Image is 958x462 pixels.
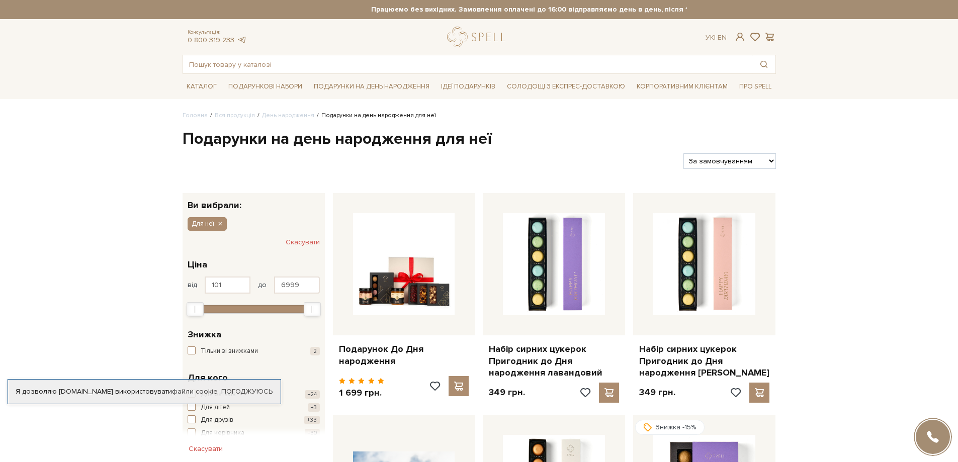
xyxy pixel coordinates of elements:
[187,302,204,316] div: Min
[718,33,727,42] a: En
[310,79,433,95] span: Подарунки на День народження
[339,387,385,399] p: 1 699 грн.
[489,387,525,398] p: 349 грн.
[205,276,250,294] input: Ціна
[274,276,320,294] input: Ціна
[639,343,769,379] a: Набір сирних цукерок Пригодник до Дня народження [PERSON_NAME]
[188,403,320,413] button: Для дітей +3
[437,79,499,95] span: Ідеї подарунків
[221,387,273,396] a: Погоджуюсь
[305,429,320,437] span: +30
[183,112,208,119] a: Головна
[714,33,716,42] span: |
[258,281,267,290] span: до
[172,387,218,396] a: файли cookie
[215,112,255,119] a: Вся продукція
[183,129,776,150] h1: Подарунки на день народження для неї
[192,219,214,228] span: Для неї
[310,347,320,355] span: 2
[286,234,320,250] button: Скасувати
[201,403,230,413] span: Для дітей
[305,390,320,399] span: +24
[201,428,244,438] span: Для керівника
[447,27,510,47] a: logo
[224,79,306,95] span: Подарункові набори
[262,112,314,119] a: День народження
[183,55,752,73] input: Пошук товару у каталозі
[304,416,320,424] span: +33
[752,55,775,73] button: Пошук товару у каталозі
[188,371,228,385] span: Для кого
[188,29,247,36] span: Консультація:
[635,420,705,435] div: Знижка -15%
[188,346,320,356] button: Тільки зі знижками 2
[188,217,227,230] button: Для неї
[188,428,320,438] button: Для керівника +30
[183,441,229,457] button: Скасувати
[183,79,221,95] span: Каталог
[237,36,247,44] a: telegram
[639,387,675,398] p: 349 грн.
[272,5,865,14] strong: Працюємо без вихідних. Замовлення оплачені до 16:00 відправляємо день в день, після 16:00 - насту...
[314,111,436,120] li: Подарунки на день народження для неї
[188,328,221,341] span: Знижка
[503,78,629,95] a: Солодощі з експрес-доставкою
[188,36,234,44] a: 0 800 319 233
[188,415,320,425] button: Для друзів +33
[308,403,320,412] span: +3
[188,281,197,290] span: від
[188,258,207,271] span: Ціна
[706,33,727,42] div: Ук
[8,387,281,396] div: Я дозволяю [DOMAIN_NAME] використовувати
[201,415,233,425] span: Для друзів
[304,302,321,316] div: Max
[201,346,258,356] span: Тільки зі знижками
[183,193,325,210] div: Ви вибрали:
[339,343,469,367] a: Подарунок До Дня народження
[489,343,619,379] a: Набір сирних цукерок Пригодник до Дня народження лавандовий
[735,79,775,95] span: Про Spell
[633,78,732,95] a: Корпоративним клієнтам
